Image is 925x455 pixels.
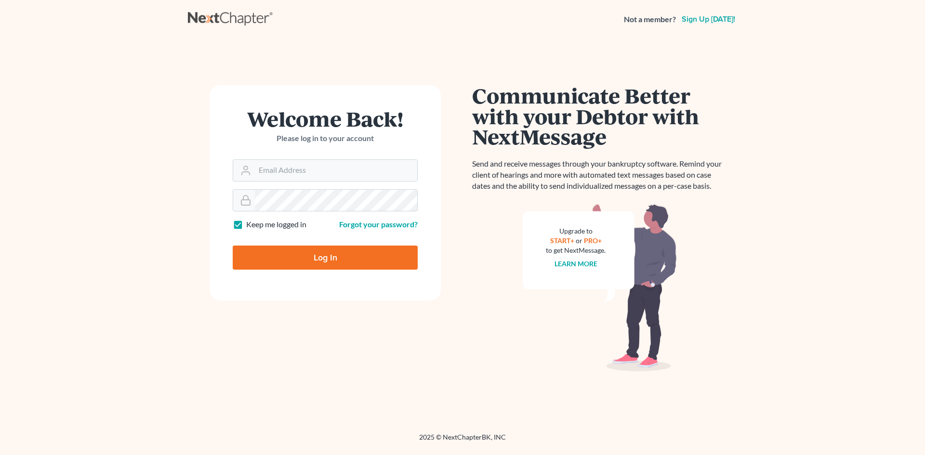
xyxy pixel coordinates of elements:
p: Send and receive messages through your bankruptcy software. Remind your client of hearings and mo... [472,158,727,192]
a: Learn more [555,260,597,268]
div: to get NextMessage. [546,246,606,255]
img: nextmessage_bg-59042aed3d76b12b5cd301f8e5b87938c9018125f34e5fa2b7a6b67550977c72.svg [523,203,677,372]
a: Sign up [DATE]! [680,15,737,23]
span: or [576,236,582,245]
input: Log In [233,246,418,270]
div: 2025 © NextChapterBK, INC [188,432,737,450]
h1: Welcome Back! [233,108,418,129]
div: Upgrade to [546,226,606,236]
a: PRO+ [584,236,602,245]
h1: Communicate Better with your Debtor with NextMessage [472,85,727,147]
strong: Not a member? [624,14,676,25]
a: Forgot your password? [339,220,418,229]
p: Please log in to your account [233,133,418,144]
a: START+ [550,236,574,245]
input: Email Address [255,160,417,181]
label: Keep me logged in [246,219,306,230]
